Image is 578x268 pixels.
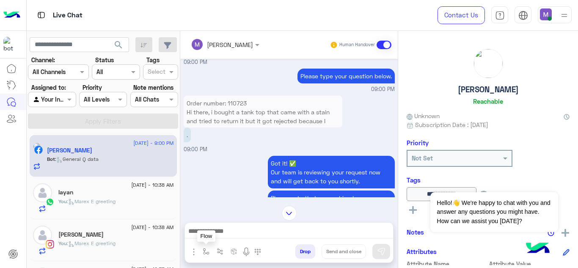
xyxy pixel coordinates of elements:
span: : General Q data [55,156,99,162]
h6: Attributes [407,248,437,255]
img: Trigger scenario [217,248,223,255]
img: defaultAdmin.png [33,226,52,245]
img: picture [33,143,41,150]
img: tab [36,10,47,20]
p: Live Chat [53,10,83,21]
h5: Nataly Bkhit [47,147,92,154]
p: 27/8/2025, 9:00 PM [184,127,191,142]
label: Assigned to: [31,83,66,92]
img: picture [474,49,503,78]
img: defaultAdmin.png [33,183,52,202]
span: You [58,240,67,246]
span: Bot [47,156,55,162]
img: tab [495,11,505,20]
img: Logo [3,6,20,24]
img: tab [518,11,528,20]
span: [DATE] - 10:38 AM [131,181,173,189]
h5: Yasmina Ashraf [58,231,104,238]
img: select flow [203,248,209,255]
h6: Reachable [473,97,503,105]
span: : Marex E greeting [67,198,116,204]
span: Hello!👋 We're happy to chat with you and answer any questions you might have. How can we assist y... [430,192,558,232]
button: Apply Filters [28,113,178,129]
span: 09:00 PM [184,59,207,65]
span: : Marex E greeting [67,240,116,246]
span: 09:00 PM [184,146,207,152]
h6: Notes [407,228,424,236]
img: Instagram [46,240,54,249]
img: send attachment [189,247,199,257]
p: 27/8/2025, 9:00 PM [268,191,395,259]
label: Tags [146,55,160,64]
p: 27/8/2025, 9:00 PM [297,69,395,83]
button: create order [227,244,241,258]
span: Unknown [407,111,440,120]
img: Facebook [34,146,43,154]
img: scroll [282,206,297,221]
span: [DATE] - 9:00 PM [133,139,173,147]
img: send voice note [241,247,251,257]
img: notes [548,229,554,236]
span: 09:00 PM [371,86,395,94]
h6: Tags [407,176,570,184]
span: [DATE] - 10:38 AM [131,224,173,231]
img: add [561,229,569,237]
span: search [113,40,124,50]
h5: layan [58,189,73,196]
img: 317874714732967 [3,37,19,52]
a: tab [491,6,508,24]
div: Select [146,67,165,78]
span: Subscription Date : [DATE] [415,120,488,129]
button: Send and close [322,244,366,259]
button: select flow [199,244,213,258]
h6: Priority [407,139,429,146]
label: Channel: [31,55,55,64]
button: Trigger scenario [213,244,227,258]
h5: [PERSON_NAME] [458,85,519,94]
img: profile [559,10,570,21]
label: Priority [83,83,102,92]
label: Note mentions [133,83,173,92]
a: Contact Us [438,6,485,24]
span: You [58,198,67,204]
img: make a call [254,249,261,255]
img: send message [377,247,385,256]
button: Drop [295,244,315,259]
img: userImage [540,8,552,20]
img: hulul-logo.png [523,234,553,264]
label: Status [95,55,114,64]
img: create order [231,248,237,255]
p: 27/8/2025, 9:00 PM [268,156,395,188]
button: search [108,37,129,55]
small: Human Handover [339,41,375,48]
p: 27/8/2025, 9:00 PM [184,96,342,199]
img: WhatsApp [46,198,54,206]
